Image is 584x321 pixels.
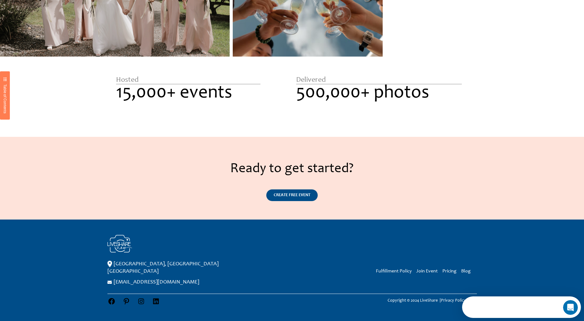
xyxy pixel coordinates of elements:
a: CREATE FREE EVENT [266,189,318,201]
a: Fulfillment Policy [376,269,412,274]
img: ico_location.png [107,261,112,267]
span: CREATE FREE EVENT [274,193,310,197]
span: Table of Contents [3,84,7,113]
div: Abrir Intercom Messenger [2,2,126,19]
a: Privacy Policy [441,299,466,303]
a: Join Event [416,269,438,274]
span: Hosted [116,77,139,84]
p: [GEOGRAPHIC_DATA], [GEOGRAPHIC_DATA] [GEOGRAPHIC_DATA] [107,260,268,275]
p: 15,000+ events [116,84,260,103]
iframe: Intercom live chat [563,300,578,315]
span: Ready to get started? [230,162,354,176]
div: Delivered [296,77,461,84]
a: Pricing [442,269,457,274]
div: ¿Necesitas ayuda? [6,5,107,10]
nav: Menu [371,267,471,275]
iframe: Intercom live chat discovery launcher [462,296,581,318]
a: Blog [461,269,471,274]
p: 500,000+ photos [296,84,461,103]
a: [EMAIL_ADDRESS][DOMAIN_NAME] [114,279,199,285]
img: ico_email.png [107,281,112,284]
p: Copyright © 2024 LiveShare | [377,297,477,304]
div: El equipo suele responder en menos de 2 días. [6,10,107,17]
